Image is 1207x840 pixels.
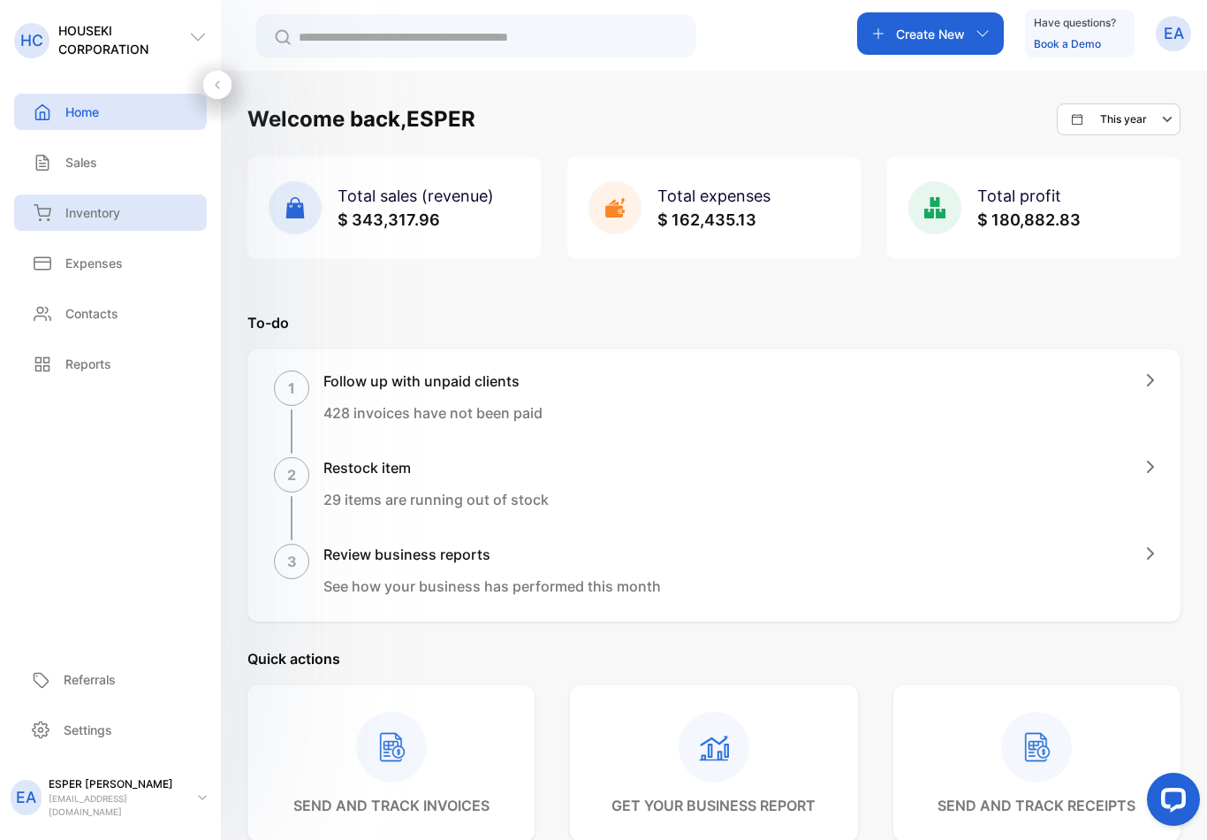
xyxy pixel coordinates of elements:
p: Quick actions [247,648,1180,669]
p: To-do [247,312,1180,333]
p: This year [1100,111,1147,127]
p: Reports [65,355,111,373]
h1: Review business reports [323,544,661,565]
p: [EMAIL_ADDRESS][DOMAIN_NAME] [49,792,184,819]
span: $ 162,435.13 [657,210,756,229]
p: ESPER [PERSON_NAME] [49,776,184,792]
span: Total expenses [657,187,771,205]
p: 2 [287,464,296,485]
iframe: LiveChat chat widget [1133,766,1207,840]
p: 29 items are running out of stock [323,489,549,510]
p: get your business report [611,795,816,816]
p: 3 [287,551,297,572]
p: Create New [896,25,965,43]
span: Total sales (revenue) [338,187,494,205]
span: $ 180,882.83 [977,210,1081,229]
p: 1 [288,378,295,399]
p: EA [16,786,36,809]
a: Book a Demo [1034,37,1101,50]
p: Referrals [64,670,116,689]
span: Total profit [977,187,1061,205]
p: EA [1164,22,1184,45]
h1: Welcome back, ESPER [247,103,475,135]
button: This year [1057,103,1180,135]
h1: Follow up with unpaid clients [323,370,543,392]
p: Contacts [65,304,118,323]
button: Create New [857,12,1004,55]
p: Home [65,103,99,121]
p: 428 invoices have not been paid [323,402,543,424]
p: HC [20,29,43,52]
p: send and track receipts [938,795,1135,816]
p: Settings [64,721,112,739]
span: $ 343,317.96 [338,210,440,229]
p: See how your business has performed this month [323,576,661,597]
p: send and track invoices [293,795,490,816]
p: HOUSEKI CORPORATION [58,21,189,58]
p: Inventory [65,203,120,222]
p: Sales [65,153,97,172]
p: Expenses [65,254,123,272]
h1: Restock item [323,457,549,478]
p: Have questions? [1034,14,1116,32]
button: EA [1156,12,1191,55]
